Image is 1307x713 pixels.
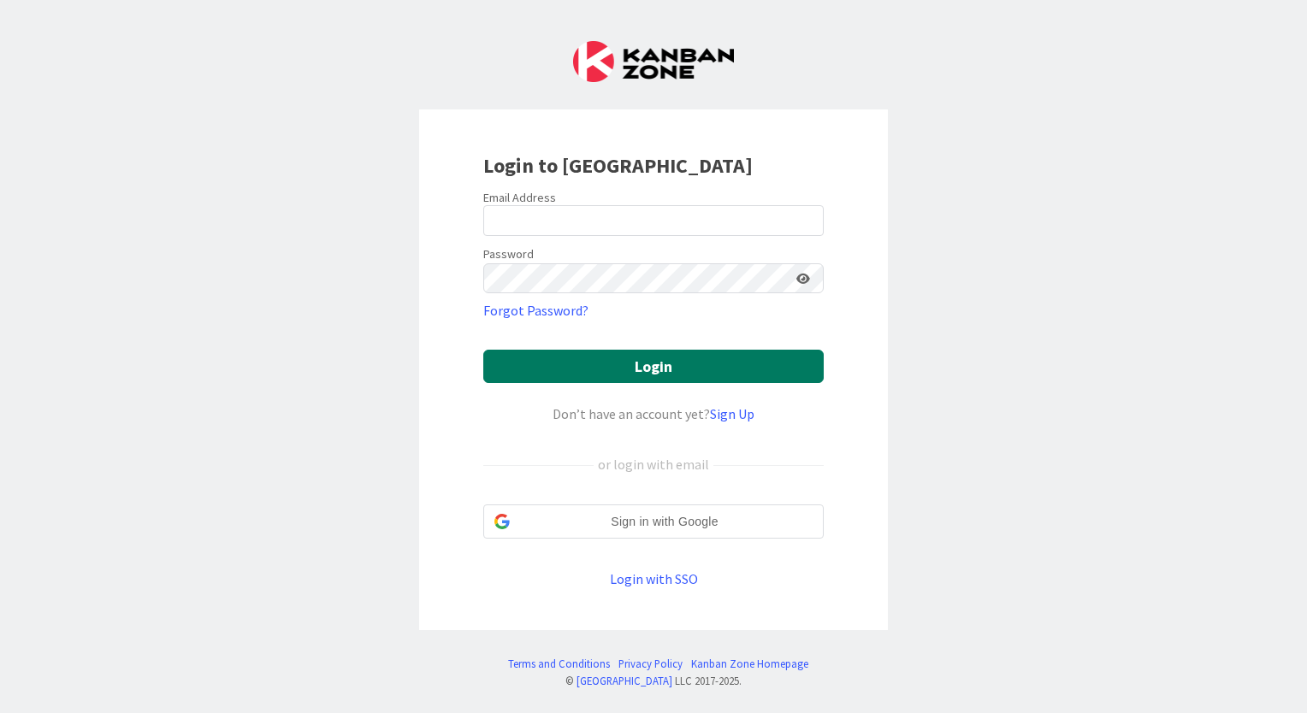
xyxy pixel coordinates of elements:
[483,504,824,539] div: Sign in with Google
[483,404,824,424] div: Don’t have an account yet?
[483,350,824,383] button: Login
[500,673,808,689] div: © LLC 2017- 2025 .
[483,300,588,321] a: Forgot Password?
[517,513,813,531] span: Sign in with Google
[483,190,556,205] label: Email Address
[594,454,713,474] div: or login with email
[577,674,672,687] a: [GEOGRAPHIC_DATA]
[483,245,534,263] label: Password
[610,570,698,587] a: Login with SSO
[618,656,683,672] a: Privacy Policy
[573,41,734,82] img: Kanban Zone
[483,152,753,179] b: Login to [GEOGRAPHIC_DATA]
[710,405,754,422] a: Sign Up
[691,656,808,672] a: Kanban Zone Homepage
[508,656,610,672] a: Terms and Conditions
